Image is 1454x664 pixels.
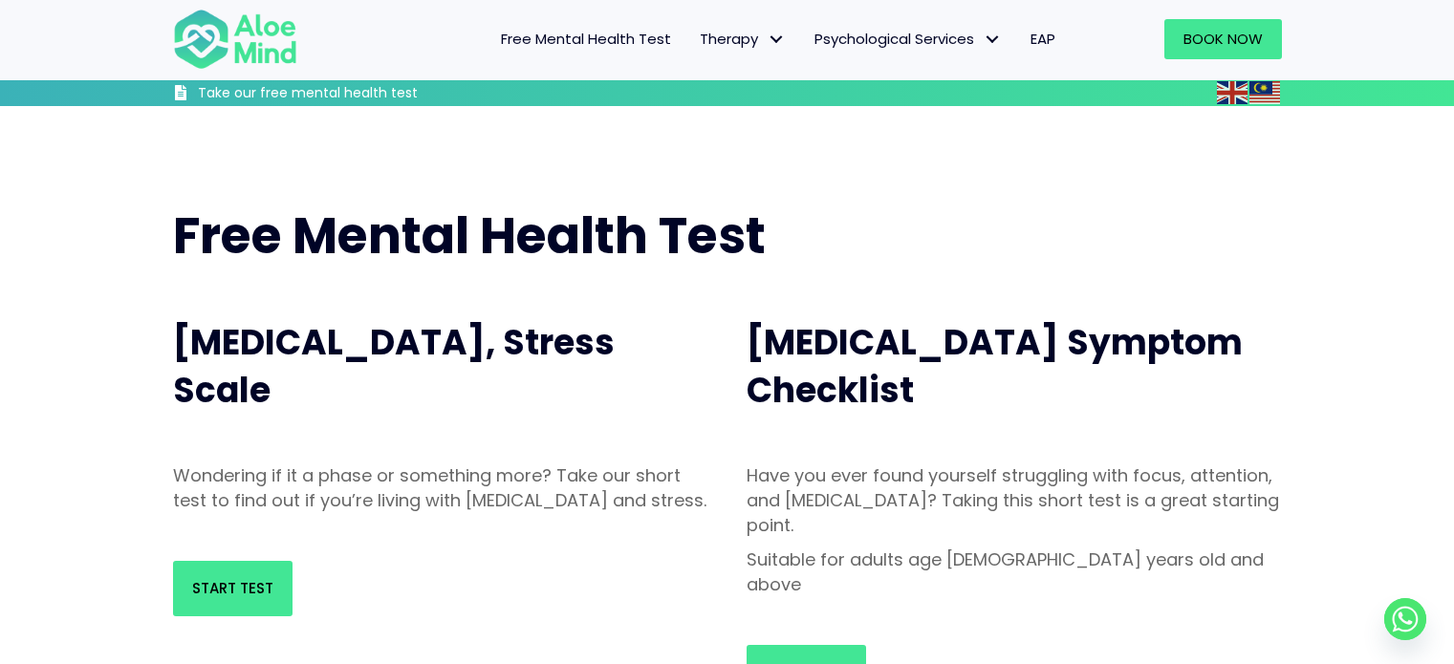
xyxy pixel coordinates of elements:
[322,19,1070,59] nav: Menu
[800,19,1016,59] a: Psychological ServicesPsychological Services: submenu
[747,547,1282,597] p: Suitable for adults age [DEMOGRAPHIC_DATA] years old and above
[173,8,297,71] img: Aloe mind Logo
[1016,19,1070,59] a: EAP
[763,26,791,54] span: Therapy: submenu
[173,318,615,415] span: [MEDICAL_DATA], Stress Scale
[747,318,1243,415] span: [MEDICAL_DATA] Symptom Checklist
[685,19,800,59] a: TherapyTherapy: submenu
[192,578,273,598] span: Start Test
[173,561,293,616] a: Start Test
[487,19,685,59] a: Free Mental Health Test
[979,26,1007,54] span: Psychological Services: submenu
[198,84,520,103] h3: Take our free mental health test
[700,29,786,49] span: Therapy
[173,463,708,513] p: Wondering if it a phase or something more? Take our short test to find out if you’re living with ...
[747,463,1282,538] p: Have you ever found yourself struggling with focus, attention, and [MEDICAL_DATA]? Taking this sh...
[501,29,671,49] span: Free Mental Health Test
[173,84,520,106] a: Take our free mental health test
[1217,81,1249,103] a: English
[1217,81,1248,104] img: en
[173,201,766,270] span: Free Mental Health Test
[814,29,1002,49] span: Psychological Services
[1249,81,1280,104] img: ms
[1249,81,1282,103] a: Malay
[1183,29,1263,49] span: Book Now
[1031,29,1055,49] span: EAP
[1164,19,1282,59] a: Book Now
[1384,598,1426,640] a: Whatsapp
